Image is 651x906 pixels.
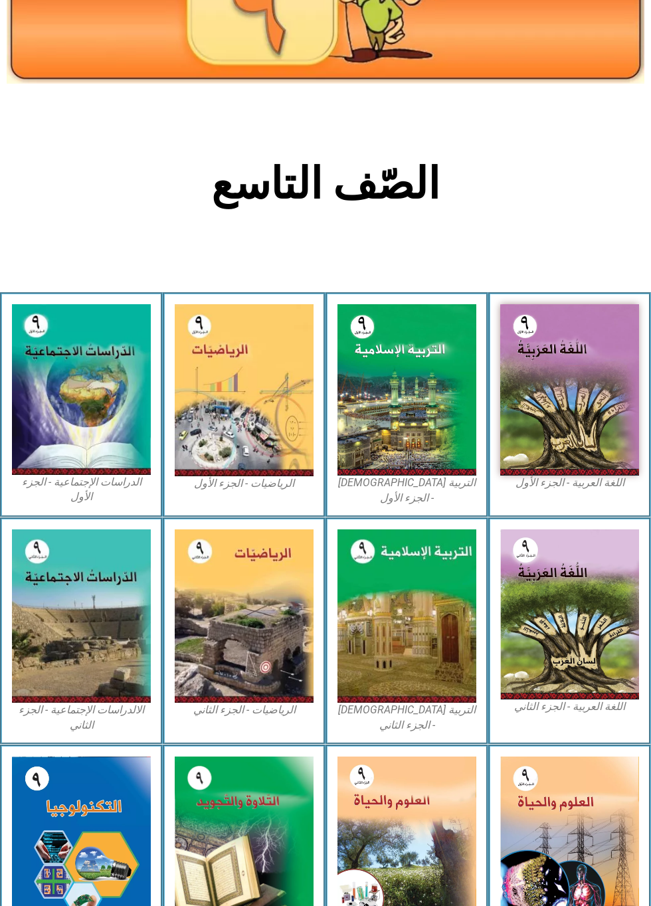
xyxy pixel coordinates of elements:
[500,699,639,714] figcaption: اللغة العربية - الجزء الثاني
[337,703,476,733] figcaption: التربية [DEMOGRAPHIC_DATA] - الجزء الثاني
[500,476,639,490] figcaption: اللغة العربية - الجزء الأول​
[106,158,545,210] h2: الصّف التاسع
[175,476,314,491] figcaption: الرياضيات - الجزء الأول​
[12,703,151,733] figcaption: الالدراسات الإجتماعية - الجزء الثاني
[175,703,314,717] figcaption: الرياضيات - الجزء الثاني
[337,476,476,505] figcaption: التربية [DEMOGRAPHIC_DATA] - الجزء الأول
[12,475,151,505] figcaption: الدراسات الإجتماعية - الجزء الأول​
